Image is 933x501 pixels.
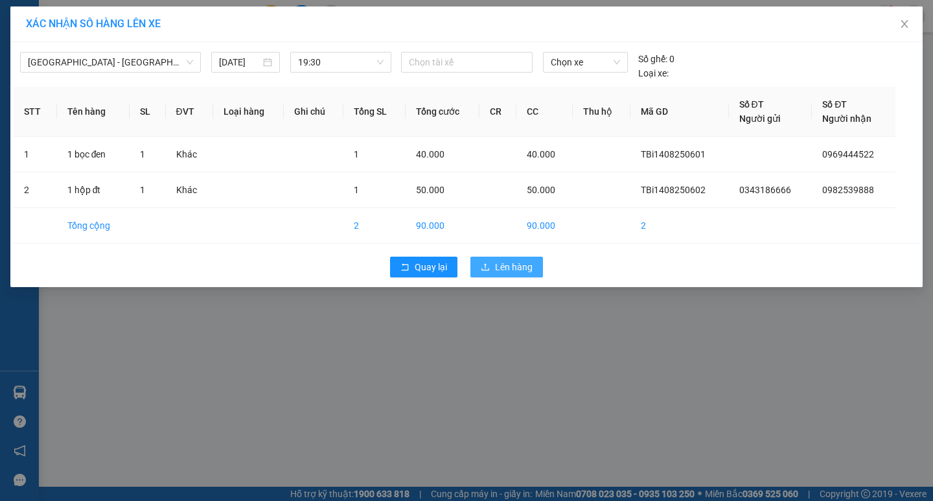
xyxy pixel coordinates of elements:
[166,137,214,172] td: Khác
[41,33,98,44] span: 0343186666
[470,257,543,277] button: uploadLên hàng
[415,260,447,274] span: Quay lại
[166,87,214,137] th: ĐVT
[822,185,874,195] span: 0982539888
[400,262,409,273] span: rollback
[406,208,479,244] td: 90.000
[527,149,555,159] span: 40.000
[26,17,161,30] span: XÁC NHẬN SỐ HÀNG LÊN XE
[57,87,130,137] th: Tên hàng
[641,149,706,159] span: TBi1408250601
[76,19,119,29] strong: HOTLINE :
[57,137,130,172] td: 1 bọc đen
[630,87,729,137] th: Mã GD
[140,185,145,195] span: 1
[38,47,159,81] span: VP [PERSON_NAME] -
[38,33,98,44] span: -
[638,66,669,80] span: Loại xe:
[739,113,781,124] span: Người gửi
[630,208,729,244] td: 2
[38,47,159,81] span: 14 [PERSON_NAME], [PERSON_NAME]
[354,149,359,159] span: 1
[822,149,874,159] span: 0969444522
[213,87,284,137] th: Loại hàng
[14,137,57,172] td: 1
[641,185,706,195] span: TBi1408250602
[638,52,667,66] span: Số ghế:
[130,87,165,137] th: SL
[406,87,479,137] th: Tổng cước
[739,185,791,195] span: 0343186666
[14,172,57,208] td: 2
[551,52,619,72] span: Chọn xe
[28,7,167,17] strong: CÔNG TY VẬN TẢI ĐỨC TRƯỞNG
[14,87,57,137] th: STT
[28,52,193,72] span: Hà Nội - Thái Thụy (45 chỗ)
[40,87,101,99] span: -
[886,6,923,43] button: Close
[10,52,23,62] span: Gửi
[822,113,871,124] span: Người nhận
[166,172,214,208] td: Khác
[354,185,359,195] span: 1
[284,87,343,137] th: Ghi chú
[298,52,384,72] span: 19:30
[527,185,555,195] span: 50.000
[573,87,630,137] th: Thu hộ
[481,262,490,273] span: upload
[57,208,130,244] td: Tổng cộng
[343,208,405,244] td: 2
[479,87,516,137] th: CR
[57,172,130,208] td: 1 hộp đt
[140,149,145,159] span: 1
[495,260,533,274] span: Lên hàng
[416,185,444,195] span: 50.000
[43,87,101,99] span: 0982539888
[822,99,847,110] span: Số ĐT
[219,55,261,69] input: 14/08/2025
[343,87,405,137] th: Tổng SL
[416,149,444,159] span: 40.000
[516,208,573,244] td: 90.000
[739,99,764,110] span: Số ĐT
[899,19,910,29] span: close
[516,87,573,137] th: CC
[638,52,674,66] div: 0
[390,257,457,277] button: rollbackQuay lại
